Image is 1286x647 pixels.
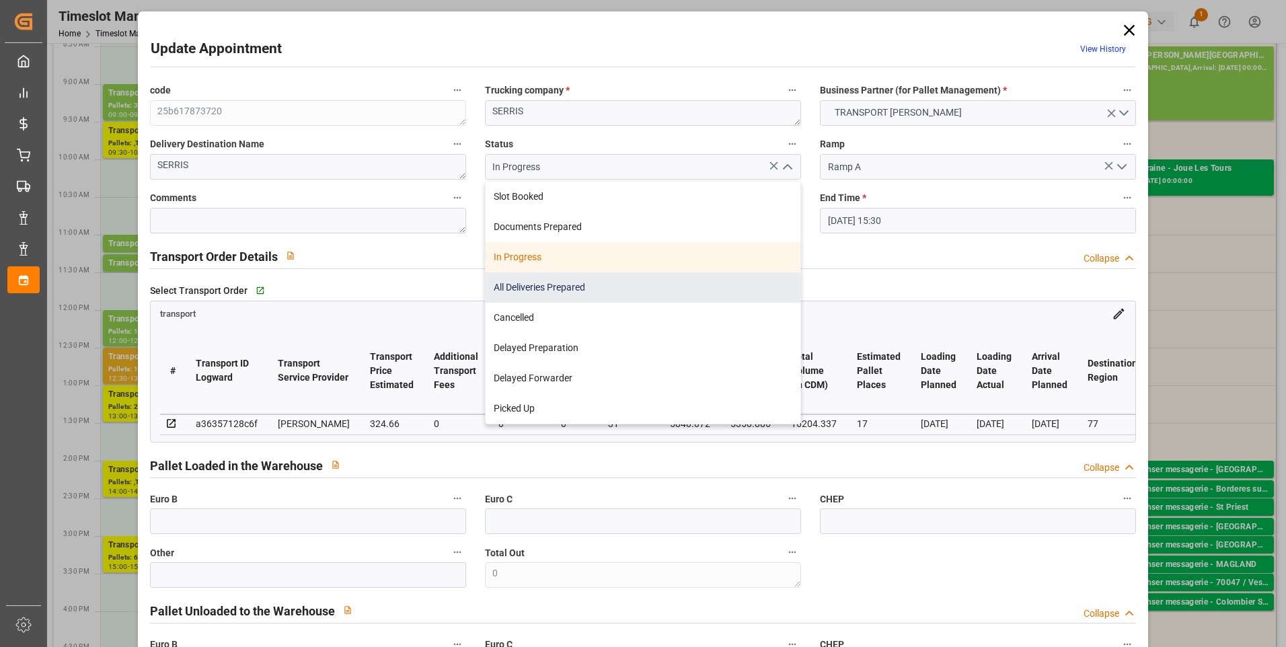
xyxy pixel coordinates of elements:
th: # [160,328,186,414]
div: [DATE] [1032,416,1067,432]
span: TRANSPORT [PERSON_NAME] [828,106,969,120]
span: Select Transport Order [150,284,248,298]
textarea: 0 [485,562,801,588]
span: CHEP [820,492,844,506]
div: Picked Up [486,393,800,424]
div: 324.66 [370,416,414,432]
th: Transport Price Estimated [360,328,424,414]
textarea: SERRIS [150,154,466,180]
div: 0 [434,416,478,432]
button: Ramp [1119,135,1136,153]
span: Euro B [150,492,178,506]
div: [DATE] [977,416,1012,432]
th: Arrival Date Planned [1022,328,1077,414]
button: Euro B [449,490,466,507]
button: End Time * [1119,189,1136,206]
div: Collapse [1084,461,1119,475]
span: transport [160,309,196,319]
th: Loading Date Actual [967,328,1022,414]
th: Loading Date Planned [911,328,967,414]
button: View description [323,452,348,478]
button: open menu [1111,157,1131,178]
div: All Deliveries Prepared [486,272,800,303]
button: code [449,81,466,99]
span: code [150,83,171,98]
div: Delayed Preparation [486,333,800,363]
textarea: 25b617873720 [150,100,466,126]
div: [PERSON_NAME] [278,416,350,432]
a: transport [160,307,196,318]
button: Euro C [784,490,801,507]
div: Collapse [1084,607,1119,621]
a: View History [1080,44,1126,54]
input: Type to search/select [485,154,801,180]
h2: Pallet Unloaded to the Warehouse [150,602,335,620]
div: 17 [857,416,901,432]
th: Transport ID Logward [186,328,268,414]
button: close menu [776,157,796,178]
div: Slot Booked [486,182,800,212]
h2: Update Appointment [151,38,282,60]
div: 77 [1088,416,1137,432]
th: Estimated Pallet Places [847,328,911,414]
span: Status [485,137,513,151]
button: Business Partner (for Pallet Management) * [1119,81,1136,99]
span: Delivery Destination Name [150,137,264,151]
span: Total Out [485,546,525,560]
button: View description [278,243,303,268]
input: Type to search/select [820,154,1136,180]
span: Comments [150,191,196,205]
span: Business Partner (for Pallet Management) [820,83,1007,98]
th: Total Volume (in CDM) [781,328,847,414]
button: Other [449,543,466,561]
button: Comments [449,189,466,206]
th: Additional Transport Fees [424,328,488,414]
h2: Pallet Loaded in the Warehouse [150,457,323,475]
span: Euro C [485,492,513,506]
div: Documents Prepared [486,212,800,242]
button: Total Out [784,543,801,561]
span: End Time [820,191,866,205]
span: Trucking company [485,83,570,98]
button: Trucking company * [784,81,801,99]
div: [DATE] [921,416,956,432]
div: Cancelled [486,303,800,333]
h2: Transport Order Details [150,248,278,266]
div: Collapse [1084,252,1119,266]
span: Other [150,546,174,560]
div: a36357128c6f [196,416,258,432]
input: DD-MM-YYYY HH:MM [820,208,1136,233]
button: View description [335,597,361,623]
button: CHEP [1119,490,1136,507]
div: In Progress [486,242,800,272]
button: open menu [820,100,1136,126]
button: Delivery Destination Name [449,135,466,153]
div: 16204.337 [791,416,837,432]
span: Ramp [820,137,845,151]
th: Transport Service Provider [268,328,360,414]
button: Status [784,135,801,153]
th: Destination Region [1077,328,1147,414]
div: Delayed Forwarder [486,363,800,393]
textarea: SERRIS [485,100,801,126]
